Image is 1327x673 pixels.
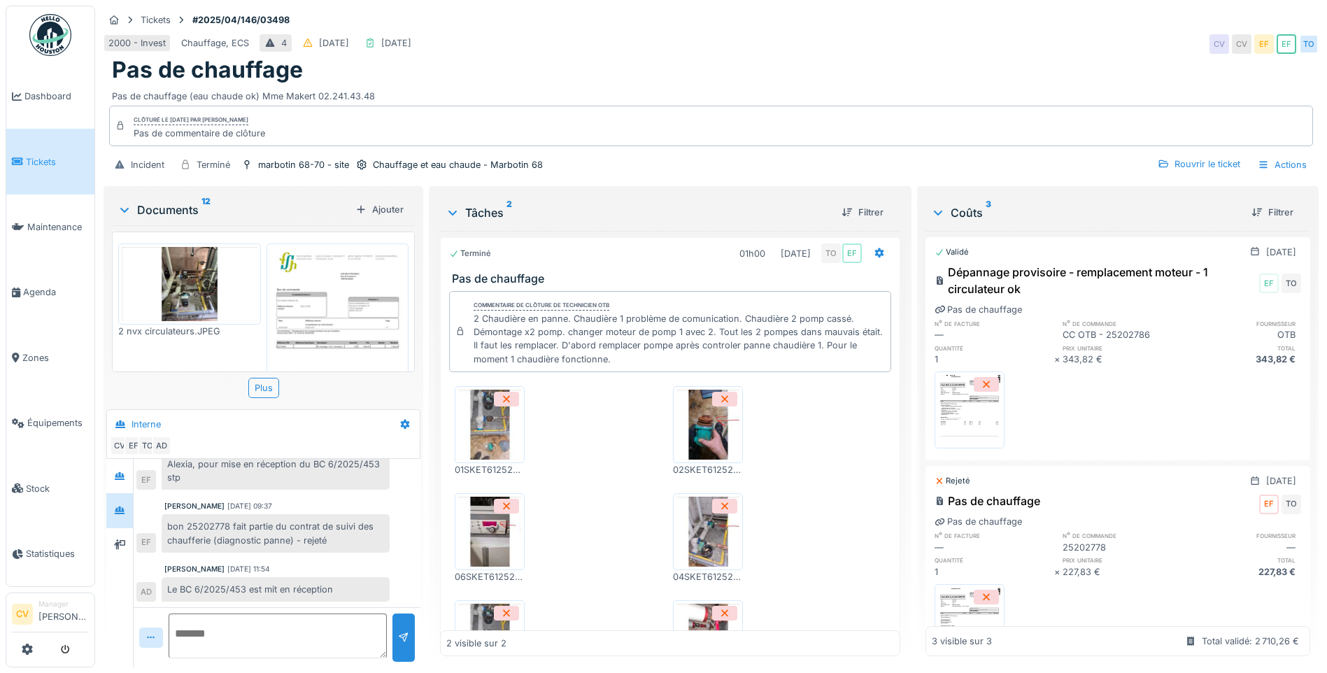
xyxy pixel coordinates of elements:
[1209,34,1229,54] div: CV
[673,570,743,583] div: 04SKET6125202786RESDD24042025_1124 - kopie.JPEG
[739,247,765,260] div: 01h00
[1299,34,1319,54] div: TO
[26,155,89,169] span: Tickets
[938,588,1001,658] img: o6r87uzi4wkdscusskbyk17hh1iy
[935,353,1053,366] div: 1
[373,158,543,171] div: Chauffage et eau chaude - Marbotin 68
[1266,474,1296,488] div: [DATE]
[38,599,89,629] li: [PERSON_NAME]
[227,564,270,574] div: [DATE] 11:54
[381,36,411,50] div: [DATE]
[187,13,295,27] strong: #2025/04/146/03498
[136,470,156,490] div: EF
[248,378,279,398] div: Plus
[162,514,390,552] div: bon 25202778 fait partie du contrat de suivi des chaufferie (diagnostic panne) - rejeté
[12,604,33,625] li: CV
[132,418,161,431] div: Interne
[1063,541,1181,554] div: 25202778
[118,201,350,218] div: Documents
[1063,343,1181,353] h6: prix unitaire
[6,325,94,390] a: Zones
[455,570,525,583] div: 06SKET6125202786RESDD24042025_1124.JPEG
[1182,328,1301,341] div: OTB
[935,541,1053,554] div: —
[1259,495,1279,514] div: EF
[6,521,94,586] a: Statistiques
[124,436,143,455] div: EF
[452,272,894,285] h3: Pas de chauffage
[935,343,1053,353] h6: quantité
[6,194,94,260] a: Maintenance
[136,582,156,602] div: AD
[1266,246,1296,259] div: [DATE]
[27,220,89,234] span: Maintenance
[458,390,521,460] img: 1e48r2j7g9y088n7jnbawubmoi8e
[1063,319,1181,328] h6: n° de commande
[935,246,969,258] div: Validé
[12,599,89,632] a: CV Manager[PERSON_NAME]
[986,204,991,221] sup: 3
[932,635,992,648] div: 3 visible sur 3
[1063,531,1181,540] h6: n° de commande
[1259,274,1279,293] div: EF
[6,64,94,129] a: Dashboard
[281,36,287,50] div: 4
[1182,343,1301,353] h6: total
[164,564,225,574] div: [PERSON_NAME]
[6,260,94,325] a: Agenda
[935,493,1040,509] div: Pas de chauffage
[1182,531,1301,540] h6: fournisseur
[836,203,889,222] div: Filtrer
[27,416,89,430] span: Équipements
[134,115,248,125] div: Clôturé le [DATE] par [PERSON_NAME]
[23,285,89,299] span: Agenda
[676,497,739,567] img: ugq3sths0ejok2zu2of8cshndd68
[108,36,166,50] div: 2000 - Invest
[1063,565,1181,579] div: 227,83 €
[446,637,506,650] div: 2 visible sur 2
[1182,541,1301,554] div: —
[131,158,164,171] div: Incident
[1282,495,1301,514] div: TO
[22,351,89,364] span: Zones
[1063,353,1181,366] div: 343,82 €
[134,127,265,140] div: Pas de commentaire de clôture
[935,531,1053,540] h6: n° de facture
[181,36,249,50] div: Chauffage, ECS
[6,390,94,455] a: Équipements
[6,455,94,520] a: Stock
[110,436,129,455] div: CV
[781,247,811,260] div: [DATE]
[1182,319,1301,328] h6: fournisseur
[141,13,171,27] div: Tickets
[935,515,1022,528] div: Pas de chauffage
[842,243,862,263] div: EF
[24,90,89,103] span: Dashboard
[1282,274,1301,293] div: TO
[1054,565,1063,579] div: ×
[1277,34,1296,54] div: EF
[29,14,71,56] img: Badge_color-CXgf-gQk.svg
[931,204,1240,221] div: Coûts
[449,248,491,260] div: Terminé
[6,129,94,194] a: Tickets
[673,463,743,476] div: 02SKET6125202786RESDD24042025_1124 - kopie.JPEG
[1182,353,1301,366] div: 343,82 €
[1063,555,1181,565] h6: prix unitaire
[258,158,349,171] div: marbotin 68-70 - site
[136,533,156,553] div: EF
[935,328,1053,341] div: —
[935,303,1022,316] div: Pas de chauffage
[935,264,1256,297] div: Dépannage provisoire - remplacement moteur - 1 circulateur ok
[270,247,406,439] img: py34d7w8jsv2pgcevnerhqwx1hqs
[1152,155,1246,173] div: Rouvrir le ticket
[26,482,89,495] span: Stock
[935,555,1053,565] h6: quantité
[227,501,272,511] div: [DATE] 09:37
[112,57,303,83] h1: Pas de chauffage
[118,325,261,338] div: 2 nvx circulateurs.JPEG
[1202,635,1299,648] div: Total validé: 2 710,26 €
[38,599,89,609] div: Manager
[152,436,171,455] div: AD
[26,547,89,560] span: Statistiques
